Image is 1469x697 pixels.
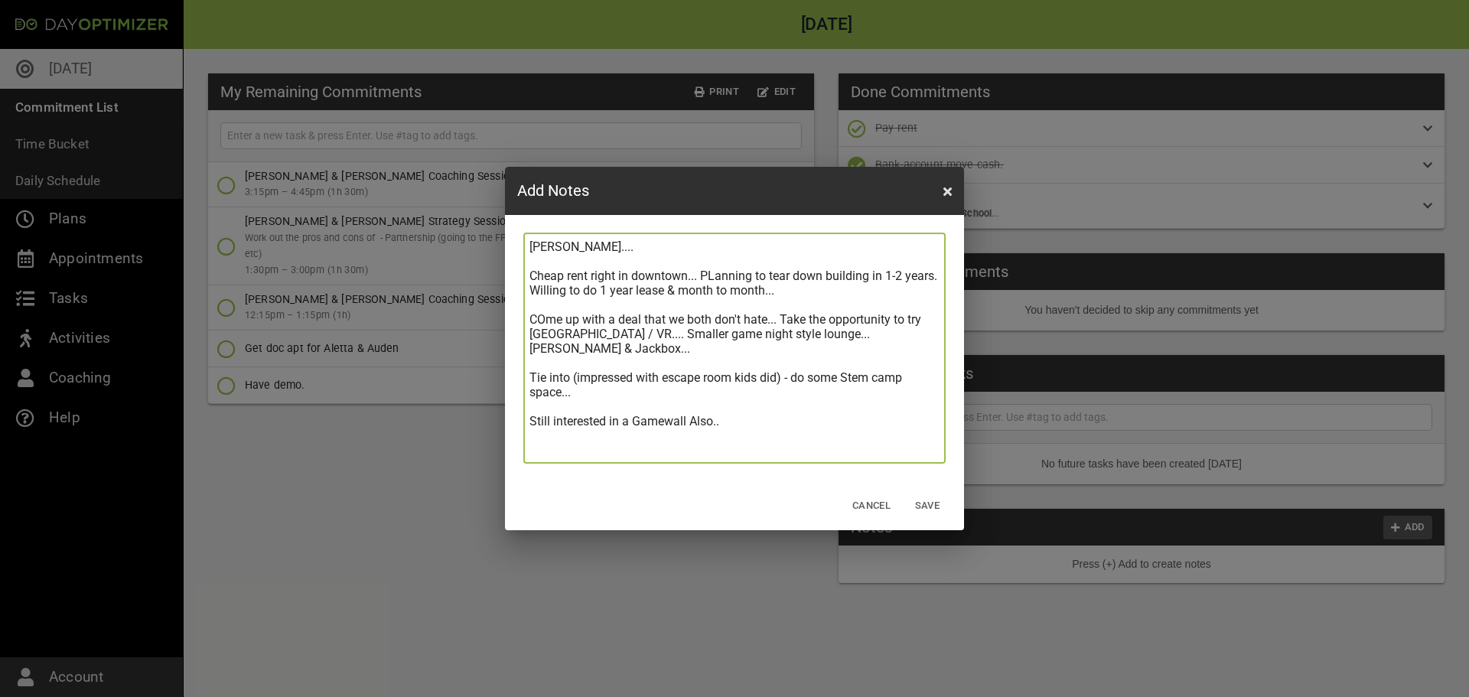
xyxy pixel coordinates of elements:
button: Save [903,494,952,518]
textarea: [PERSON_NAME].... Cheap rent right in downtown... PLanning to tear down building in 1-2 years. Wi... [529,239,940,458]
span: Save [909,497,946,515]
h3: Add Notes [517,179,589,202]
button: Cancel [846,494,897,518]
span: Cancel [852,497,891,515]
